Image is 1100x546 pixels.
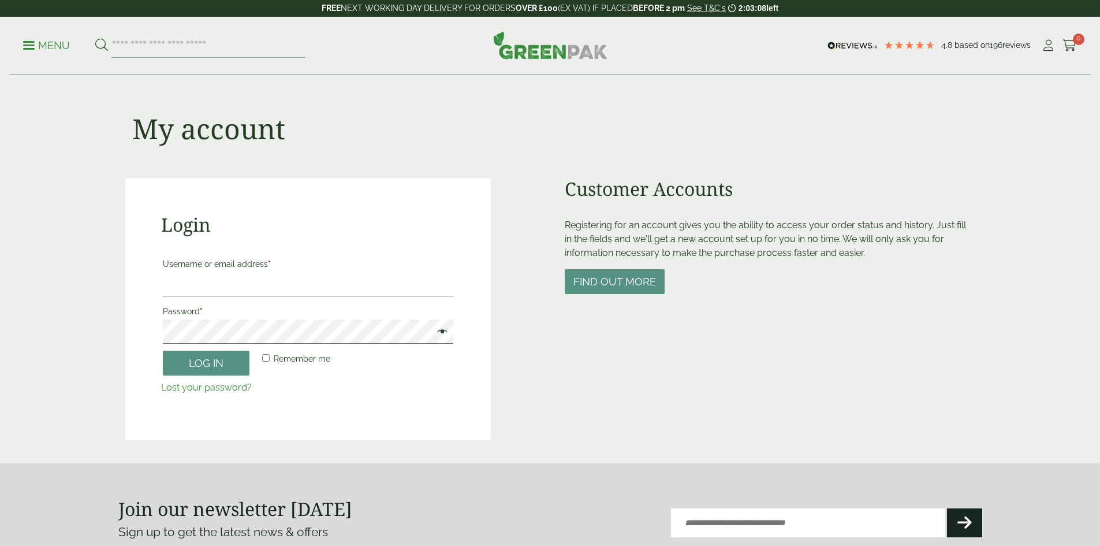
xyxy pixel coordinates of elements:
button: Find out more [565,269,665,294]
span: 0 [1073,34,1084,45]
span: reviews [1002,40,1031,50]
a: 0 [1062,37,1077,54]
h1: My account [132,112,285,146]
div: 4.79 Stars [883,40,935,50]
label: Password [163,303,453,320]
i: My Account [1041,40,1056,51]
span: 196 [990,40,1002,50]
span: Remember me [274,354,330,363]
p: Sign up to get the latest news & offers [118,523,507,541]
strong: BEFORE 2 pm [633,3,685,13]
a: Menu [23,39,70,50]
input: Remember me [262,354,270,362]
h2: Login [161,214,455,236]
a: See T&C's [687,3,726,13]
p: Registering for an account gives you the ability to access your order status and history. Just fi... [565,218,975,260]
i: Cart [1062,40,1077,51]
h2: Customer Accounts [565,178,975,200]
img: REVIEWS.io [827,42,878,50]
strong: OVER £100 [516,3,558,13]
a: Find out more [565,277,665,288]
span: 4.8 [941,40,954,50]
p: Menu [23,39,70,53]
span: left [766,3,778,13]
span: 2:03:08 [739,3,766,13]
strong: FREE [322,3,341,13]
strong: Join our newsletter [DATE] [118,496,352,521]
a: Lost your password? [161,382,252,393]
button: Log in [163,351,249,376]
img: GreenPak Supplies [493,31,607,59]
label: Username or email address [163,256,453,272]
span: Based on [954,40,990,50]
